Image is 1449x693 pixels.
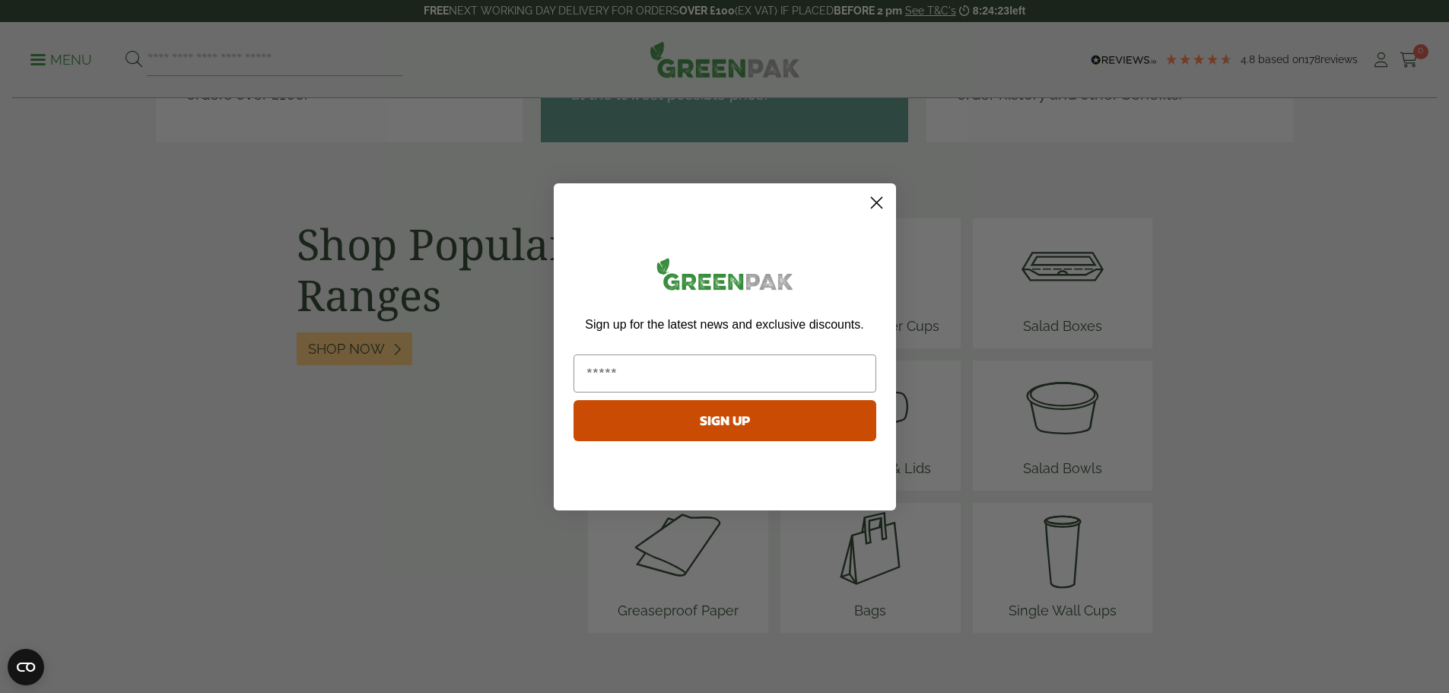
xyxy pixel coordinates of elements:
[574,354,876,393] input: Email
[863,189,890,216] button: Close dialog
[574,400,876,441] button: SIGN UP
[585,318,863,331] span: Sign up for the latest news and exclusive discounts.
[574,252,876,303] img: greenpak_logo
[8,649,44,685] button: Open CMP widget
